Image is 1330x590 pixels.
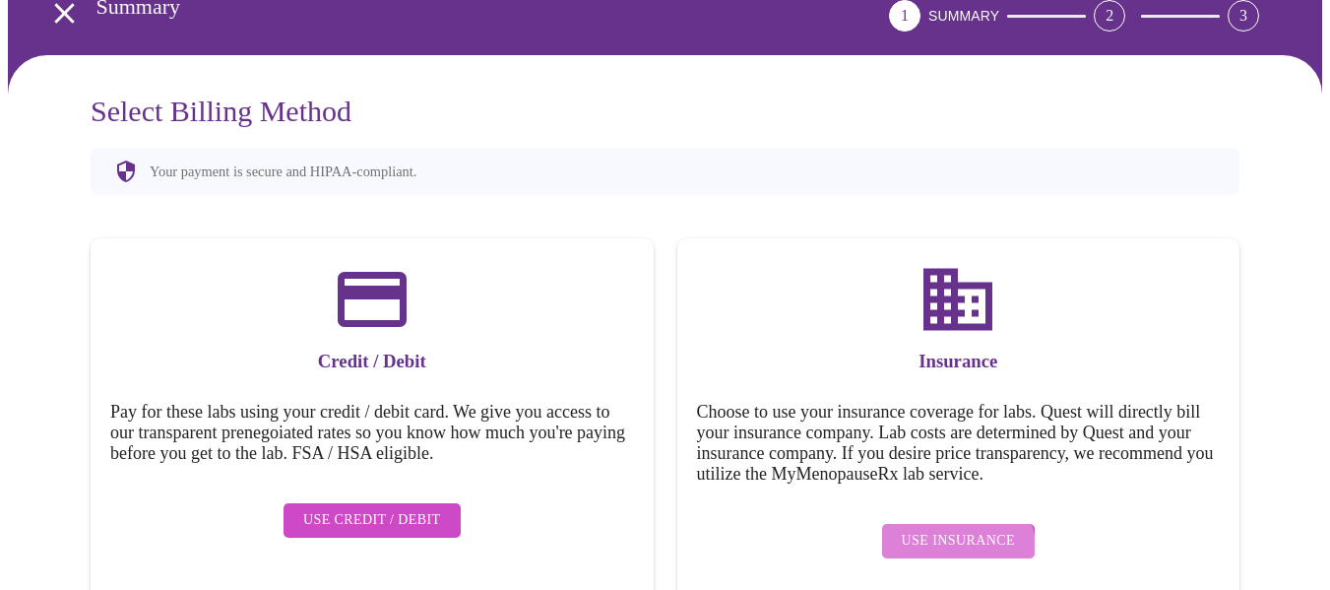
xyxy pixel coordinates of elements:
h5: Choose to use your insurance coverage for labs. Quest will directly bill your insurance company. ... [697,402,1221,485]
h5: Pay for these labs using your credit / debit card. We give you access to our transparent prenegoi... [110,402,634,464]
span: Use Insurance [902,529,1015,554]
span: SUMMARY [928,8,999,24]
h3: Select Billing Method [91,95,1239,128]
button: Use Credit / Debit [284,503,461,538]
button: Use Insurance [882,524,1035,558]
p: Your payment is secure and HIPAA-compliant. [150,164,416,180]
span: Use Credit / Debit [303,508,441,533]
h3: Insurance [697,351,1221,372]
h3: Credit / Debit [110,351,634,372]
